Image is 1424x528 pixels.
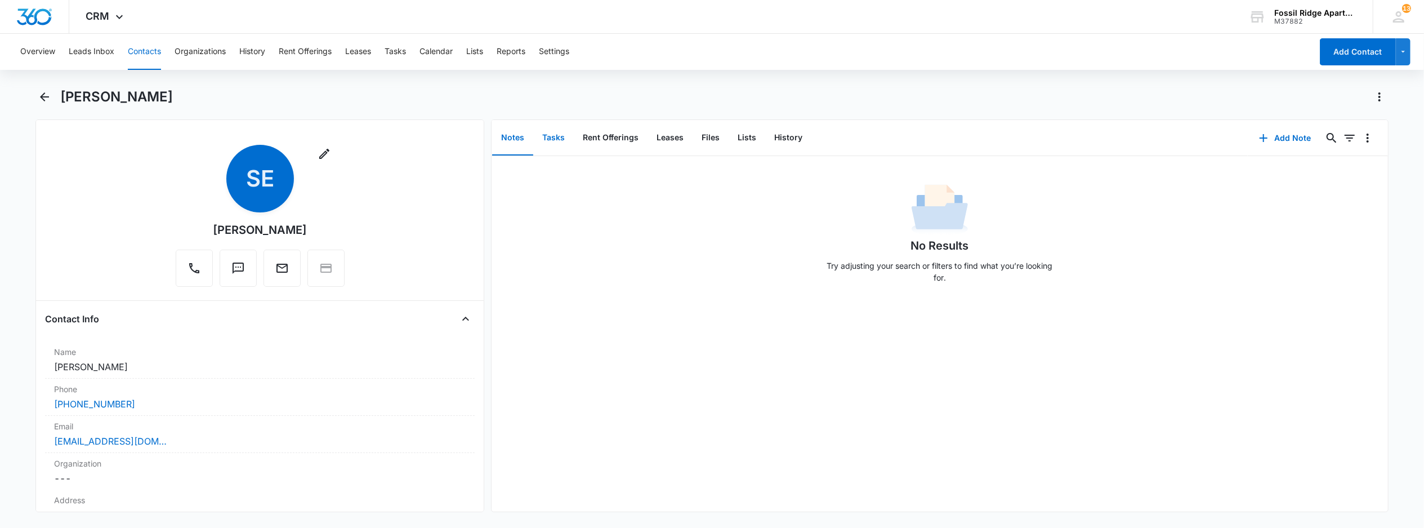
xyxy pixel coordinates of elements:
[910,237,968,254] h1: No Results
[69,34,114,70] button: Leads Inbox
[693,121,729,156] button: Files
[822,260,1058,283] p: Try adjusting your search or filters to find what you’re looking for.
[1274,17,1356,25] div: account id
[492,121,533,156] button: Notes
[128,34,161,70] button: Contacts
[45,341,475,379] div: Name[PERSON_NAME]
[1274,8,1356,17] div: account name
[45,490,475,527] div: Address---
[175,34,226,70] button: Organizations
[86,10,110,22] span: CRM
[239,34,265,70] button: History
[220,250,257,287] button: Text
[226,145,294,212] span: SE
[45,379,475,416] div: Phone[PHONE_NUMBER]
[20,34,55,70] button: Overview
[1248,125,1323,152] button: Add Note
[176,267,213,277] a: Call
[345,34,371,70] button: Leases
[54,508,466,522] dd: ---
[1320,38,1396,65] button: Add Contact
[54,346,466,358] label: Name
[457,310,475,328] button: Close
[54,383,466,395] label: Phone
[466,34,483,70] button: Lists
[574,121,648,156] button: Rent Offerings
[54,360,466,374] dd: [PERSON_NAME]
[1402,4,1411,13] div: notifications count
[264,250,301,287] button: Email
[729,121,765,156] button: Lists
[912,181,968,237] img: No Data
[1359,129,1377,147] button: Overflow Menu
[264,267,301,277] a: Email
[45,453,475,490] div: Organization---
[60,88,173,105] h1: [PERSON_NAME]
[1323,129,1341,147] button: Search...
[54,458,466,469] label: Organization
[1341,129,1359,147] button: Filters
[419,34,453,70] button: Calendar
[45,416,475,453] div: Email[EMAIL_ADDRESS][DOMAIN_NAME]
[45,312,99,326] h4: Contact Info
[54,420,466,432] label: Email
[220,267,257,277] a: Text
[497,34,525,70] button: Reports
[765,121,811,156] button: History
[54,472,466,485] dd: ---
[648,121,693,156] button: Leases
[176,250,213,287] button: Call
[35,88,53,106] button: Back
[385,34,406,70] button: Tasks
[279,34,332,70] button: Rent Offerings
[539,34,569,70] button: Settings
[213,221,307,238] div: [PERSON_NAME]
[1402,4,1411,13] span: 13
[54,494,466,506] label: Address
[533,121,574,156] button: Tasks
[54,397,135,411] a: [PHONE_NUMBER]
[54,434,167,448] a: [EMAIL_ADDRESS][DOMAIN_NAME]
[1371,88,1389,106] button: Actions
